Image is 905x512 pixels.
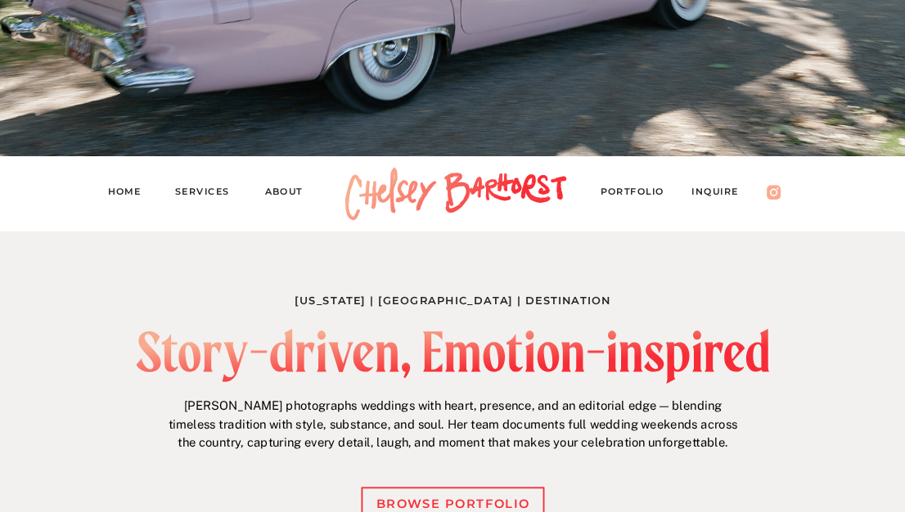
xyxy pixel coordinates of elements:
[691,183,754,204] a: Inquire
[601,183,679,204] a: PORTFOLIO
[163,397,743,456] p: [PERSON_NAME] photographs weddings with heart, presence, and an editorial edge — blending timeles...
[292,292,614,308] h1: [US_STATE] | [GEOGRAPHIC_DATA] | Destination
[108,183,153,204] a: Home
[175,183,243,204] a: Services
[265,183,317,204] a: About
